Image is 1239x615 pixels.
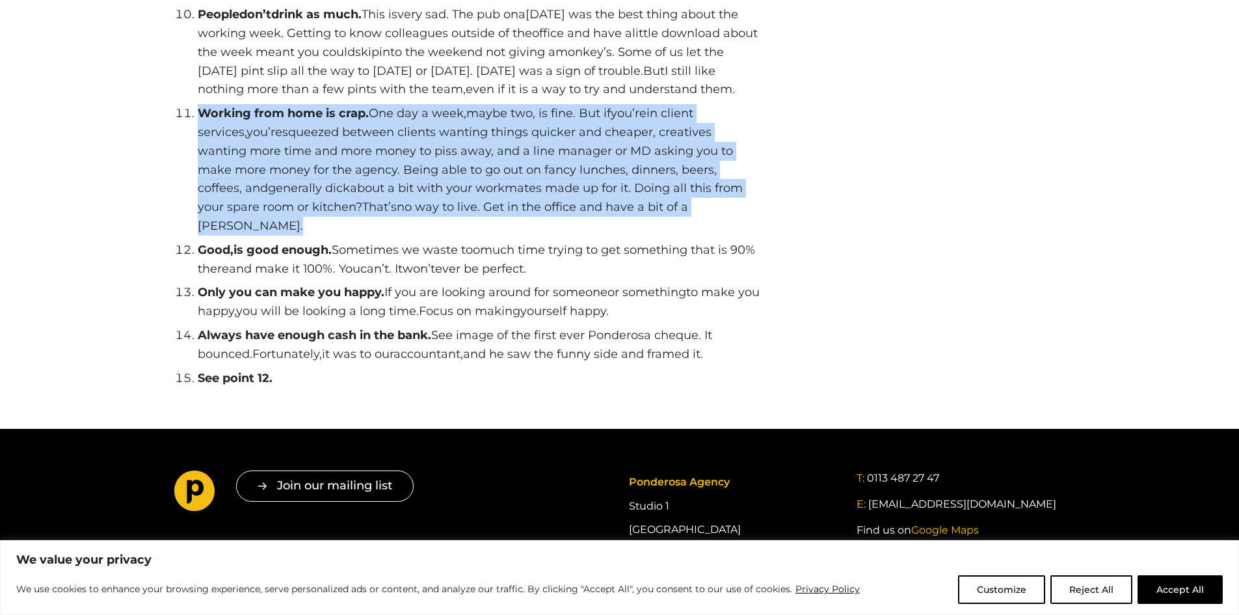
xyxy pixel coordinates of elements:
[732,82,735,96] span: .
[252,347,322,361] span: Fortunately,
[271,7,397,21] span: This is
[246,125,282,139] span: you’re
[236,471,414,501] button: Join our mailing list
[198,7,239,21] span: People
[239,7,271,21] span: don’t
[198,106,369,120] strong: Working from home is crap.
[611,106,646,120] span: you’re
[198,285,384,299] strong: Only you can make you happy.
[198,45,724,78] span: . Some of us let the [DATE] pint slip all the way to [DATE] or [DATE]. [DATE] was a sign of trouble.
[607,285,686,299] span: or something
[322,347,393,361] span: it was to our
[230,243,233,257] span: ,
[355,45,379,59] span: skip
[555,45,612,59] span: monkey’s
[198,328,712,361] span: See image of the first ever Ponderosa cheque. It bounced.
[473,243,480,257] span: o
[795,581,860,597] a: Privacy Policy
[958,575,1045,604] button: Customize
[533,106,611,120] span: , is fine. But if
[435,262,524,276] span: ever be perfect
[629,471,837,613] div: Studio 1 [GEOGRAPHIC_DATA] [GEOGRAPHIC_DATA] [GEOGRAPHIC_DATA] LS2 7BL
[606,304,609,318] span: .
[419,304,520,318] span: Focus on making
[233,243,332,257] strong: is good enough.
[857,523,979,538] a: Find us onGoogle Maps
[360,262,389,276] span: can’t
[198,243,230,257] span: Good
[198,371,273,385] span: See point 12.
[857,498,866,510] span: E:
[198,181,743,214] span: about a bit with your workmates made up for it. Doing all this from your spare room or kitchen?
[174,471,215,516] a: Go to homepage
[229,262,360,276] span: and make it 100%. You
[268,181,350,195] span: generally dick
[466,82,732,96] span: even if it is a way to try and understand them
[857,472,864,484] span: T:
[593,26,632,40] span: have a
[198,7,738,40] span: [DATE] was the best thing about the working week. Getting to know colleagues outside of the
[524,262,526,276] span: .
[1138,575,1223,604] button: Accept All
[236,304,419,318] span: you will be looking a long time.
[397,7,446,21] span: very sad
[16,552,1223,567] p: We value your privacy
[466,106,533,120] span: maybe two
[198,243,755,276] span: much time trying to get something that is 90% there
[463,347,700,361] span: and he saw the funny side and framed it
[532,26,590,40] span: office and
[389,262,403,276] span: . It
[198,200,688,233] span: no way to live. Get in the office and have a bit of a [PERSON_NAME].
[198,106,693,139] span: in client services,
[198,285,607,299] span: If you are looking around for someone
[16,581,860,597] p: We use cookies to enhance your browsing experience, serve personalized ads or content, and analyz...
[1050,575,1132,604] button: Reject All
[198,328,431,342] strong: Always have enough cash in the bank.
[911,524,979,536] span: Google Maps
[518,7,526,21] span: a
[867,471,939,486] a: 0113 487 27 47
[393,347,463,361] span: accountant,
[198,125,733,195] span: squeezed between clients wanting things quicker and cheaper, creatives wanting more time and more...
[271,7,362,21] strong: drink as much.
[198,106,466,120] span: One day a week,
[198,26,758,59] span: little download about the week meant you could
[463,82,466,96] span: ,
[403,262,435,276] span: won’t
[362,200,397,214] span: That’s
[643,64,665,78] span: But
[446,7,518,21] span: . The pub on
[700,347,703,361] span: .
[233,243,473,257] span: Sometimes we waste to
[629,476,730,488] span: Ponderosa Agency
[868,497,1056,512] a: [EMAIL_ADDRESS][DOMAIN_NAME]
[520,304,606,318] span: yourself happy
[379,45,555,59] span: into the weekend not giving a
[234,304,236,318] span: ,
